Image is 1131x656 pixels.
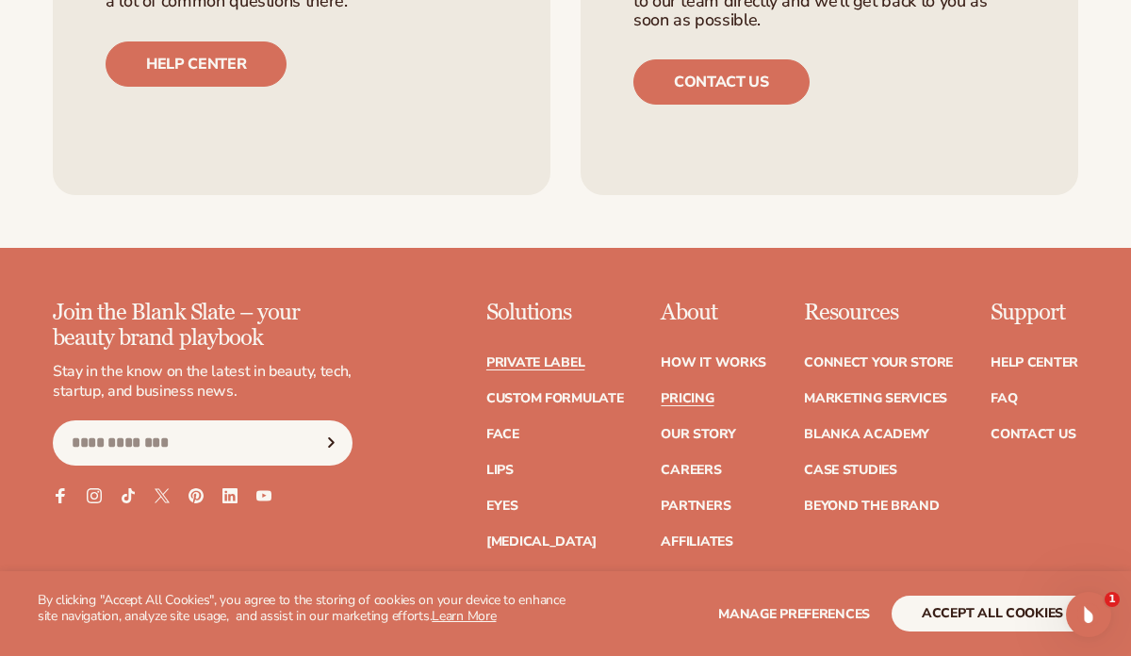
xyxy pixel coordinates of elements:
a: Help Center [991,356,1078,369]
a: Private label [486,356,584,369]
a: Eyes [486,500,518,513]
iframe: Intercom live chat [1066,592,1111,637]
a: [MEDICAL_DATA] [486,535,597,549]
a: Case Studies [804,464,897,477]
a: Our Story [661,428,735,441]
a: Contact Us [991,428,1075,441]
a: Lips [486,464,514,477]
a: Partners [661,500,730,513]
a: Pricing [661,392,713,405]
a: Face [486,428,519,441]
span: Manage preferences [718,605,870,623]
p: Support [991,301,1078,325]
a: Help center [106,41,287,87]
button: Subscribe [310,420,352,466]
p: Stay in the know on the latest in beauty, tech, startup, and business news. [53,362,352,402]
a: Connect your store [804,356,953,369]
span: 1 [1105,592,1120,607]
a: Careers [661,464,721,477]
a: Contact us [633,59,810,105]
button: Manage preferences [718,596,870,631]
a: Affiliates [661,535,732,549]
p: About [661,301,766,325]
p: Solutions [486,301,624,325]
a: Marketing services [804,392,947,405]
p: By clicking "Accept All Cookies", you agree to the storing of cookies on your device to enhance s... [38,593,565,625]
p: Resources [804,301,953,325]
a: FAQ [991,392,1017,405]
a: Blanka Academy [804,428,929,441]
p: Join the Blank Slate – your beauty brand playbook [53,301,352,351]
a: Beyond the brand [804,500,940,513]
a: Custom formulate [486,392,624,405]
button: accept all cookies [892,596,1093,631]
a: How It Works [661,356,766,369]
a: Learn More [432,607,496,625]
